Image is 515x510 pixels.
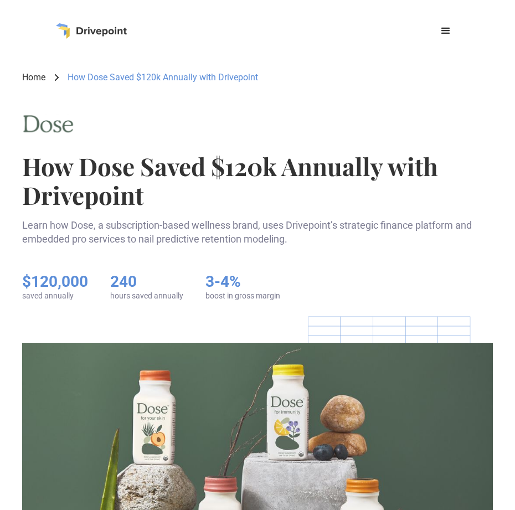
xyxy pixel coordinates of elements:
[110,291,183,301] div: hours saved annually
[205,291,280,301] div: boost in gross margin
[22,152,493,209] h1: How Dose Saved $120k Annually with Drivepoint
[22,218,493,246] p: Learn how Dose, a subscription-based wellness brand, uses Drivepoint’s strategic finance platform...
[22,272,88,291] h5: $120,000
[22,71,45,84] a: Home
[432,18,459,44] div: menu
[22,291,88,301] div: saved annually
[56,23,127,39] a: home
[68,71,258,84] div: How Dose Saved $120k Annually with Drivepoint
[110,272,183,291] h5: 240
[205,272,280,291] h5: 3-4%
